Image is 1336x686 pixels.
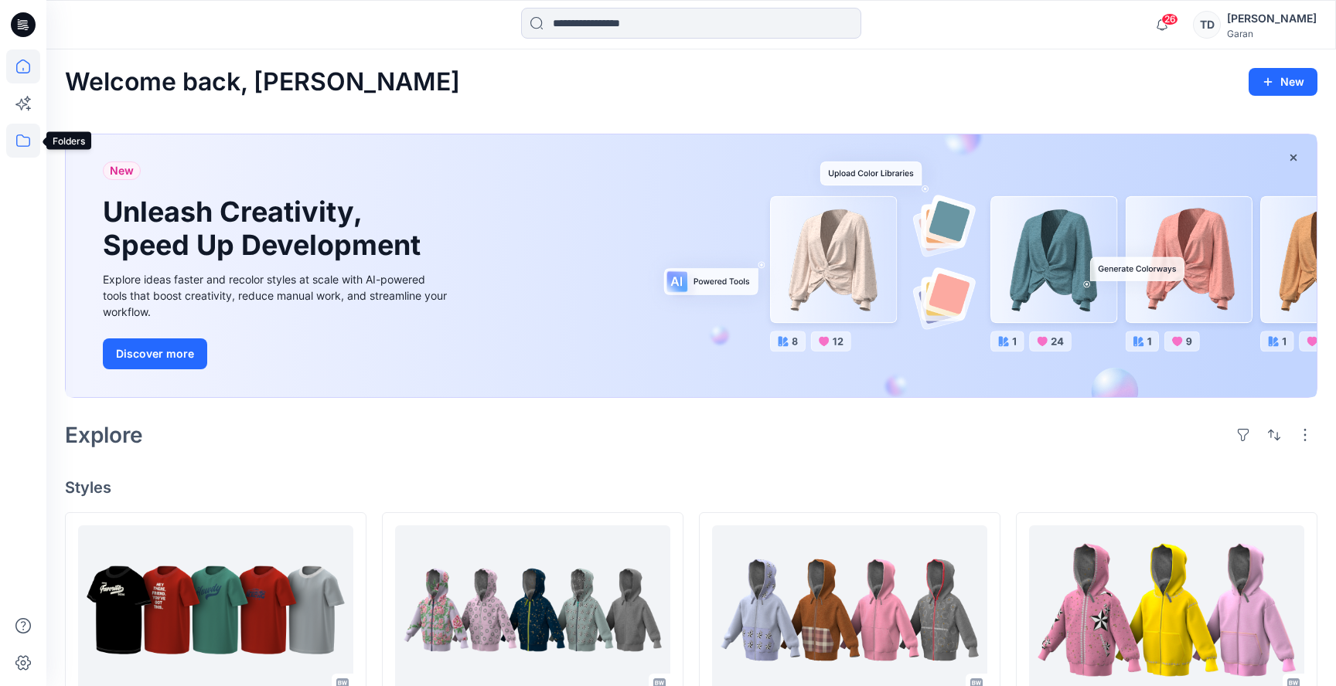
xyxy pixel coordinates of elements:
[65,68,460,97] h2: Welcome back, [PERSON_NAME]
[65,478,1317,497] h4: Styles
[103,271,451,320] div: Explore ideas faster and recolor styles at scale with AI-powered tools that boost creativity, red...
[1193,11,1221,39] div: TD
[1227,28,1317,39] div: Garan
[103,195,428,262] h1: Unleash Creativity, Speed Up Development
[1161,13,1178,25] span: 26
[103,338,451,369] a: Discover more
[103,338,207,369] button: Discover more
[110,161,134,180] span: New
[1249,68,1317,96] button: New
[65,423,143,447] h2: Explore
[1227,9,1317,28] div: [PERSON_NAME]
